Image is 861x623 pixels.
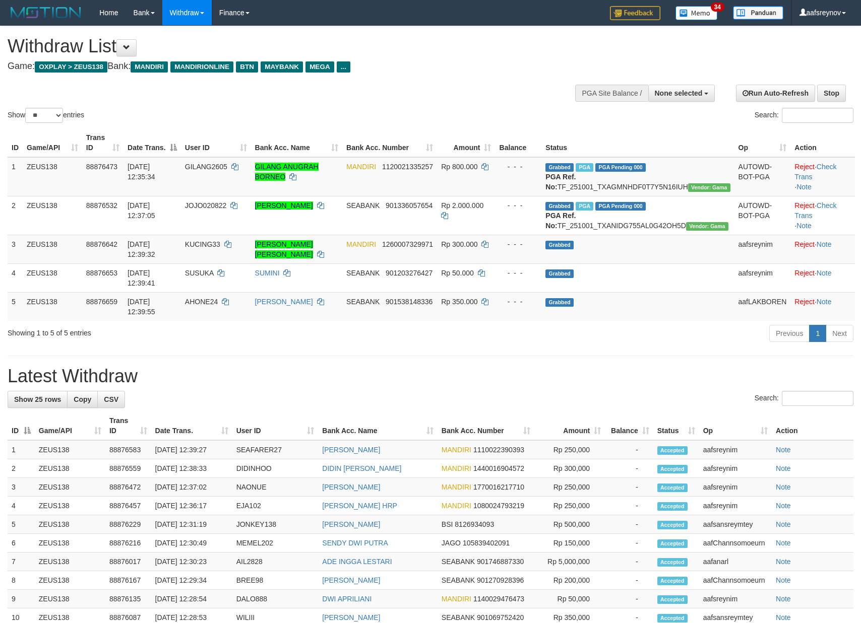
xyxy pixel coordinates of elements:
td: AIL2828 [232,552,319,571]
span: [DATE] 12:39:32 [128,240,155,258]
a: Note [796,183,812,191]
a: Check Trans [794,201,836,220]
a: Stop [817,85,846,102]
td: - [605,440,653,459]
span: MANDIRI [442,483,471,491]
a: Previous [769,325,810,342]
td: - [605,590,653,608]
div: - - - [499,268,537,278]
span: Copy 8126934093 to clipboard [455,520,494,528]
span: Grabbed [545,241,574,249]
a: Note [776,539,791,547]
a: [PERSON_NAME] [322,520,380,528]
td: aafsreynim [699,590,772,608]
span: SEABANK [346,269,380,277]
td: ZEUS138 [23,263,82,292]
input: Search: [782,108,853,123]
span: Grabbed [545,298,574,307]
span: Copy 901270928396 to clipboard [477,576,524,584]
a: Note [776,483,791,491]
th: Bank Acc. Name: activate to sort column ascending [318,411,438,440]
span: 88876653 [86,269,117,277]
span: MANDIRIONLINE [170,61,233,73]
td: · · [790,157,855,196]
th: Game/API: activate to sort column ascending [23,128,82,157]
td: 8 [8,571,35,590]
td: 3 [8,235,23,263]
td: ZEUS138 [35,497,105,515]
td: [DATE] 12:36:17 [151,497,232,515]
a: Note [776,502,791,510]
a: SENDY DWI PUTRA [322,539,388,547]
span: [DATE] 12:35:34 [128,163,155,181]
span: MAYBANK [261,61,303,73]
span: MANDIRI [442,595,471,603]
a: [PERSON_NAME] HRP [322,502,397,510]
td: - [605,478,653,497]
span: Accepted [657,483,688,492]
td: Rp 150,000 [534,534,605,552]
td: ZEUS138 [23,157,82,196]
td: ZEUS138 [35,515,105,534]
td: · [790,235,855,263]
td: - [605,497,653,515]
span: [DATE] 12:39:55 [128,298,155,316]
td: [DATE] 12:30:23 [151,552,232,571]
a: [PERSON_NAME] [322,446,380,454]
td: Rp 250,000 [534,478,605,497]
th: Amount: activate to sort column ascending [437,128,495,157]
td: aafChannsomoeurn [699,534,772,552]
span: KUCING33 [185,240,220,248]
td: [DATE] 12:38:33 [151,459,232,478]
td: AUTOWD-BOT-PGA [734,157,791,196]
b: PGA Ref. No: [545,212,576,230]
td: 88876167 [105,571,151,590]
span: Copy 1080024793219 to clipboard [473,502,524,510]
th: Date Trans.: activate to sort column descending [124,128,181,157]
td: 88876472 [105,478,151,497]
td: aafsreynim [699,497,772,515]
td: 4 [8,497,35,515]
th: Status [541,128,734,157]
input: Search: [782,391,853,406]
td: - [605,552,653,571]
img: MOTION_logo.png [8,5,84,20]
span: Accepted [657,521,688,529]
td: · · [790,196,855,235]
td: TF_251001_TXANIDG755AL0G42OH5D [541,196,734,235]
span: Marked by aafanarl [576,202,593,211]
td: ZEUS138 [23,292,82,321]
td: ZEUS138 [35,478,105,497]
th: Status: activate to sort column ascending [653,411,699,440]
span: Grabbed [545,163,574,172]
th: User ID: activate to sort column ascending [181,128,251,157]
td: 88876559 [105,459,151,478]
div: - - - [499,297,537,307]
td: 88876583 [105,440,151,459]
a: GILANG ANUGRAH BORNEO [255,163,319,181]
label: Search: [755,391,853,406]
span: Accepted [657,577,688,585]
a: DIDIN [PERSON_NAME] [322,464,401,472]
span: Accepted [657,595,688,604]
td: 88876457 [105,497,151,515]
th: ID [8,128,23,157]
td: 88876135 [105,590,151,608]
td: 88876216 [105,534,151,552]
a: [PERSON_NAME] [255,298,313,306]
a: [PERSON_NAME] [PERSON_NAME] [255,240,313,258]
td: [DATE] 12:30:49 [151,534,232,552]
img: Button%20Memo.svg [675,6,718,20]
td: 9 [8,590,35,608]
td: - [605,534,653,552]
th: User ID: activate to sort column ascending [232,411,319,440]
span: Accepted [657,502,688,511]
span: Copy 1440016904572 to clipboard [473,464,524,472]
td: Rp 300,000 [534,459,605,478]
span: BSI [442,520,453,528]
span: SEABANK [346,201,380,210]
span: SEABANK [442,613,475,621]
td: 4 [8,263,23,292]
span: Rp 50.000 [441,269,474,277]
a: Show 25 rows [8,391,68,408]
